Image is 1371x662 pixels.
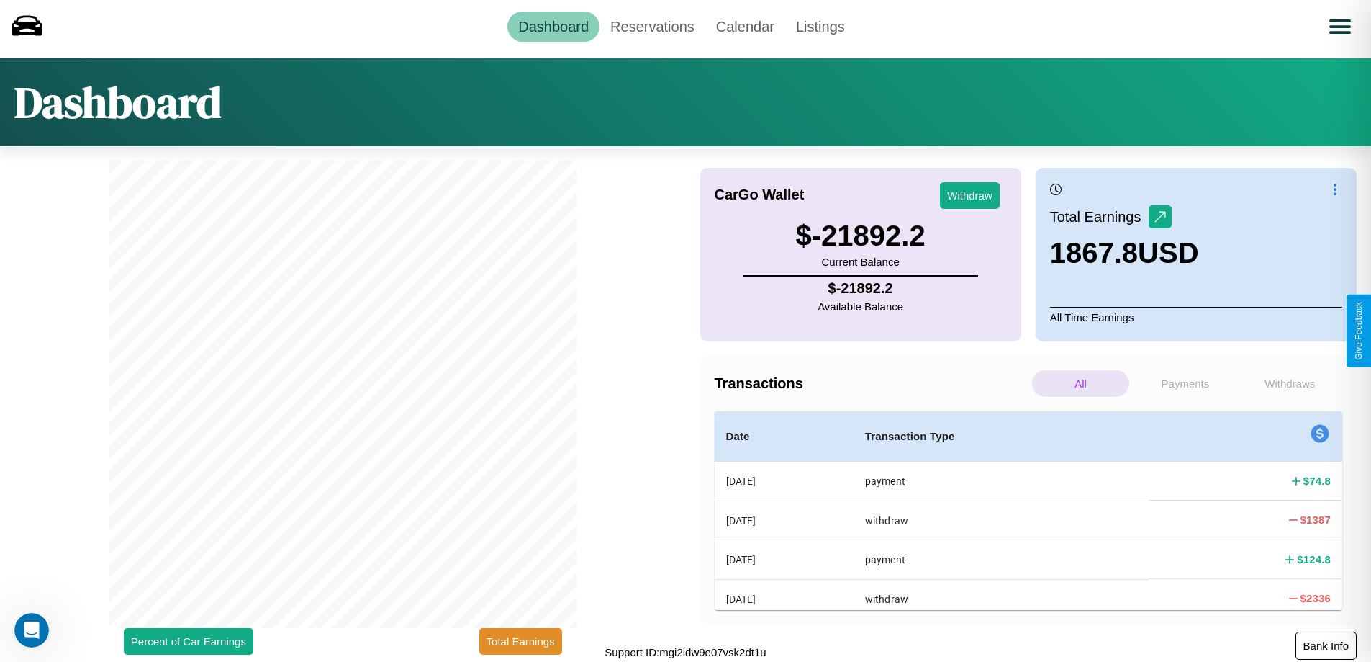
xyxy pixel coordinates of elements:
[715,501,854,540] th: [DATE]
[1297,552,1331,567] h4: $ 124.8
[1050,237,1199,269] h3: 1867.8 USD
[785,12,856,42] a: Listings
[599,12,705,42] a: Reservations
[507,12,599,42] a: Dashboard
[1303,473,1331,488] h4: $ 74.8
[1295,632,1357,660] button: Bank Info
[715,462,854,501] th: [DATE]
[865,428,1137,445] h4: Transaction Type
[940,182,1000,209] button: Withdraw
[1354,302,1364,360] div: Give Feedback
[1320,6,1360,47] button: Open menu
[1136,370,1234,397] p: Payments
[1050,307,1342,327] p: All Time Earnings
[605,643,766,662] p: Support ID: mgi2idw9e07vsk2dt1u
[1050,204,1149,230] p: Total Earnings
[1032,370,1129,397] p: All
[796,220,926,252] h3: $ -21892.2
[1241,370,1339,397] p: Withdraws
[705,12,785,42] a: Calendar
[14,613,49,648] iframe: Intercom live chat
[854,579,1149,618] th: withdraw
[715,187,805,203] h4: CarGo Wallet
[818,280,903,297] h4: $ -21892.2
[715,375,1028,392] h4: Transactions
[854,462,1149,501] th: payment
[715,579,854,618] th: [DATE]
[1300,512,1331,527] h4: $ 1387
[726,428,842,445] h4: Date
[1300,591,1331,606] h4: $ 2336
[14,73,221,132] h1: Dashboard
[854,540,1149,579] th: payment
[818,297,903,316] p: Available Balance
[479,628,562,655] button: Total Earnings
[796,252,926,272] p: Current Balance
[715,540,854,579] th: [DATE]
[854,501,1149,540] th: withdraw
[124,628,253,655] button: Percent of Car Earnings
